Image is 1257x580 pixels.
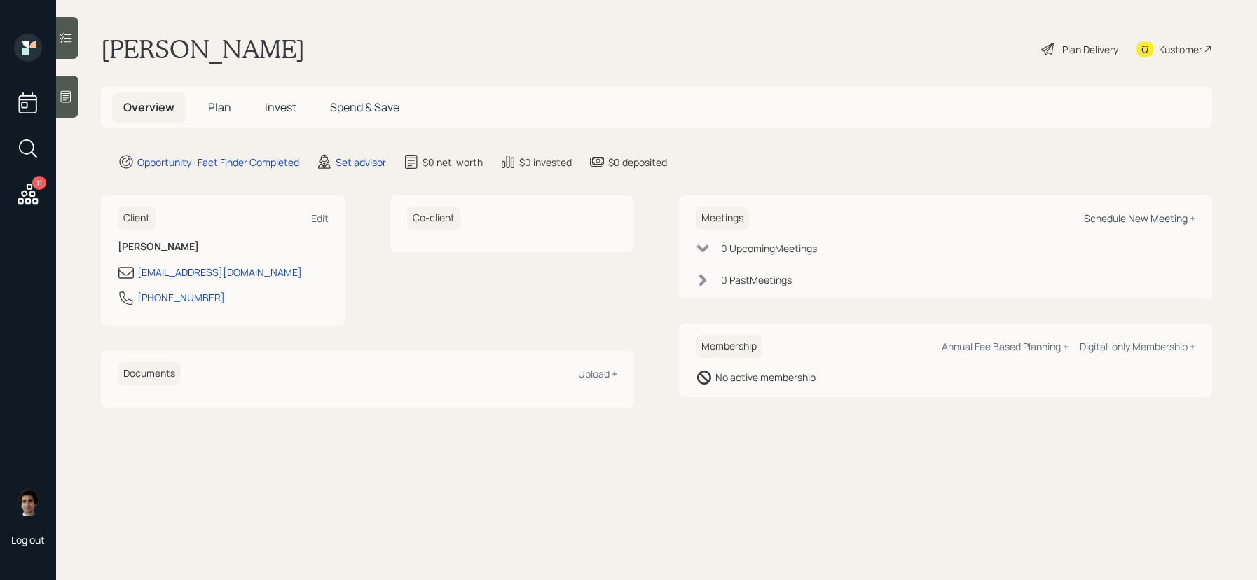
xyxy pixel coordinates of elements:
img: harrison-schaefer-headshot-2.png [14,488,42,516]
h6: Co-client [407,207,460,230]
div: 11 [32,176,46,190]
div: [PHONE_NUMBER] [137,290,225,305]
h6: Client [118,207,156,230]
h1: [PERSON_NAME] [101,34,305,64]
span: Overview [123,99,174,115]
h6: [PERSON_NAME] [118,241,329,253]
div: 0 Past Meeting s [721,272,792,287]
div: 0 Upcoming Meeting s [721,241,817,256]
div: Set advisor [336,155,386,170]
div: Digital-only Membership + [1080,340,1195,353]
div: Edit [311,212,329,225]
div: No active membership [715,370,816,385]
div: $0 net-worth [423,155,483,170]
div: Opportunity · Fact Finder Completed [137,155,299,170]
div: Plan Delivery [1062,42,1118,57]
div: $0 deposited [608,155,667,170]
span: Invest [265,99,296,115]
h6: Meetings [696,207,749,230]
span: Plan [208,99,231,115]
h6: Membership [696,335,762,358]
h6: Documents [118,362,181,385]
div: $0 invested [519,155,572,170]
div: Schedule New Meeting + [1084,212,1195,225]
div: Upload + [578,367,617,380]
div: Annual Fee Based Planning + [942,340,1069,353]
span: Spend & Save [330,99,399,115]
div: Kustomer [1159,42,1202,57]
div: [EMAIL_ADDRESS][DOMAIN_NAME] [137,265,302,279]
div: Log out [11,533,45,546]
